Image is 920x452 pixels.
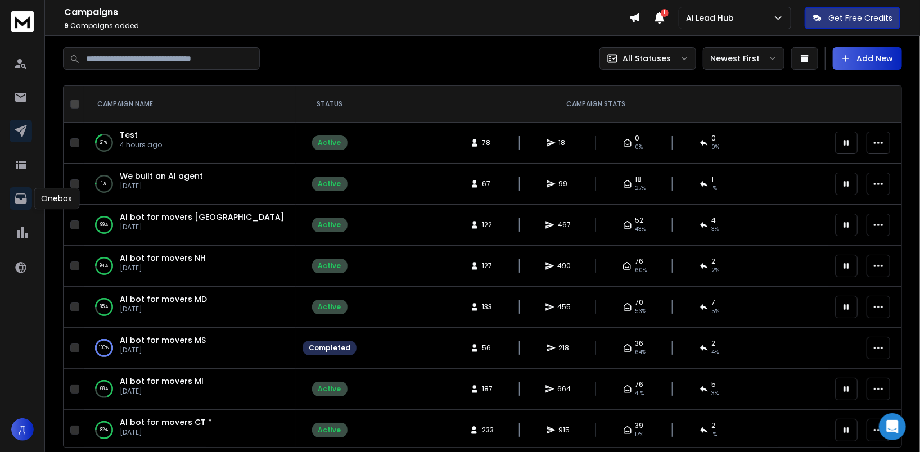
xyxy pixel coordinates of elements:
span: 1 [661,9,669,17]
span: 187 [482,385,494,394]
a: We built an AI agent [120,170,203,182]
a: AI bot for movers MS [120,335,206,346]
img: logo [11,11,34,32]
button: Add New [833,47,902,70]
span: 64 % [635,348,647,357]
p: [DATE] [120,346,206,355]
span: 18 [635,175,642,184]
div: Active [318,220,341,229]
p: All Statuses [623,53,671,64]
p: 85 % [100,301,109,313]
button: Get Free Credits [805,7,900,29]
span: 455 [558,302,571,311]
div: Active [318,302,341,311]
div: Active [318,385,341,394]
a: Test [120,129,138,141]
div: Active [318,179,341,188]
span: 1 % [712,430,718,439]
p: 100 % [100,342,109,354]
span: 53 % [635,307,647,316]
span: 2 % [712,266,720,275]
td: 68%AI bot for movers MI[DATE] [84,369,296,410]
span: 233 [482,426,494,435]
span: 7 [712,298,716,307]
p: 68 % [100,383,108,395]
span: 218 [559,343,570,352]
td: 99%AI bot for movers [GEOGRAPHIC_DATA][DATE] [84,205,296,246]
td: 21%Test4 hours ago [84,123,296,164]
div: Open Intercom Messenger [879,413,906,440]
span: 915 [559,426,570,435]
p: 1 % [102,178,107,189]
span: 70 [635,298,644,307]
p: [DATE] [120,428,212,437]
span: 27 % [635,184,646,193]
td: 94%AI bot for movers NH[DATE] [84,246,296,287]
a: AI bot for movers [GEOGRAPHIC_DATA] [120,211,285,223]
span: 0 [635,134,640,143]
span: 4 [712,216,716,225]
p: 94 % [100,260,109,272]
span: 43 % [635,225,646,234]
p: [DATE] [120,387,204,396]
p: Get Free Credits [828,12,892,24]
span: 490 [558,261,571,270]
span: 467 [558,220,571,229]
td: 100%AI bot for movers MS[DATE] [84,328,296,369]
p: Ai Lead Hub [686,12,738,24]
span: 36 [635,339,644,348]
span: 78 [482,138,494,147]
span: 122 [482,220,494,229]
span: 99 [559,179,570,188]
span: 18 [559,138,570,147]
span: 2 [712,421,716,430]
a: AI bot for movers NH [120,252,206,264]
span: 67 [482,179,494,188]
span: 2 [712,339,716,348]
span: 9 [64,21,69,30]
span: 0 % [712,143,720,152]
td: 85%AI bot for movers MD[DATE] [84,287,296,328]
span: 1 % [712,184,718,193]
span: 4 % [712,348,719,357]
p: [DATE] [120,305,207,314]
div: Active [318,138,341,147]
span: 52 [635,216,644,225]
p: Campaigns added [64,21,629,30]
div: Onebox [34,188,79,209]
span: 56 [482,343,494,352]
th: CAMPAIGN STATS [363,86,828,123]
div: Completed [309,343,350,352]
h1: Campaigns [64,6,629,19]
span: 76 [635,380,644,389]
a: AI bot for movers MI [120,376,204,387]
a: AI bot for movers CT * [120,417,212,428]
p: [DATE] [120,264,206,273]
p: [DATE] [120,182,203,191]
p: 4 hours ago [120,141,162,150]
th: CAMPAIGN NAME [84,86,296,123]
span: 3 % [712,225,719,234]
span: 3 % [712,389,719,398]
span: 76 [635,257,643,266]
button: Д [11,418,34,441]
span: 133 [482,302,494,311]
button: Newest First [703,47,784,70]
span: 60 % [635,266,647,275]
div: Active [318,426,341,435]
span: 39 [635,421,644,430]
td: 82%AI bot for movers CT *[DATE] [84,410,296,451]
th: STATUS [296,86,363,123]
p: [DATE] [120,223,285,232]
p: 82 % [100,424,108,436]
td: 1%We built an AI agent[DATE] [84,164,296,205]
a: AI bot for movers MD [120,293,207,305]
